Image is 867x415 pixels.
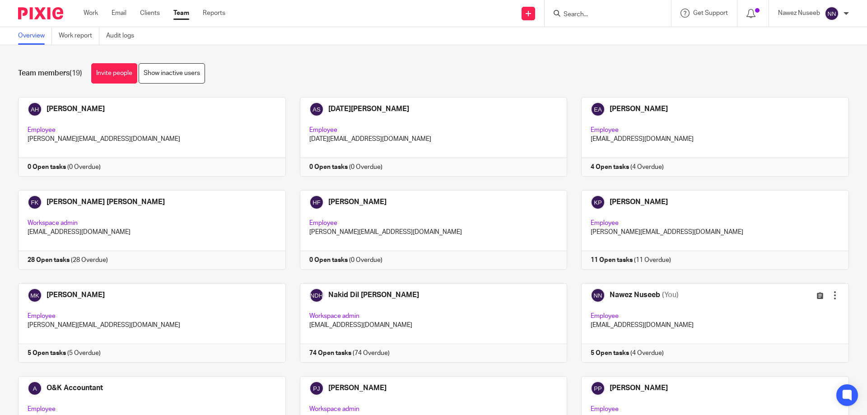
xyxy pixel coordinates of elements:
[18,7,63,19] img: Pixie
[18,69,82,78] h1: Team members
[563,11,644,19] input: Search
[173,9,189,18] a: Team
[139,63,205,84] a: Show inactive users
[203,9,225,18] a: Reports
[70,70,82,77] span: (19)
[59,27,99,45] a: Work report
[778,9,820,18] p: Nawez Nuseeb
[825,6,839,21] img: svg%3E
[106,27,141,45] a: Audit logs
[91,63,137,84] a: Invite people
[693,10,728,16] span: Get Support
[84,9,98,18] a: Work
[18,27,52,45] a: Overview
[140,9,160,18] a: Clients
[112,9,126,18] a: Email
